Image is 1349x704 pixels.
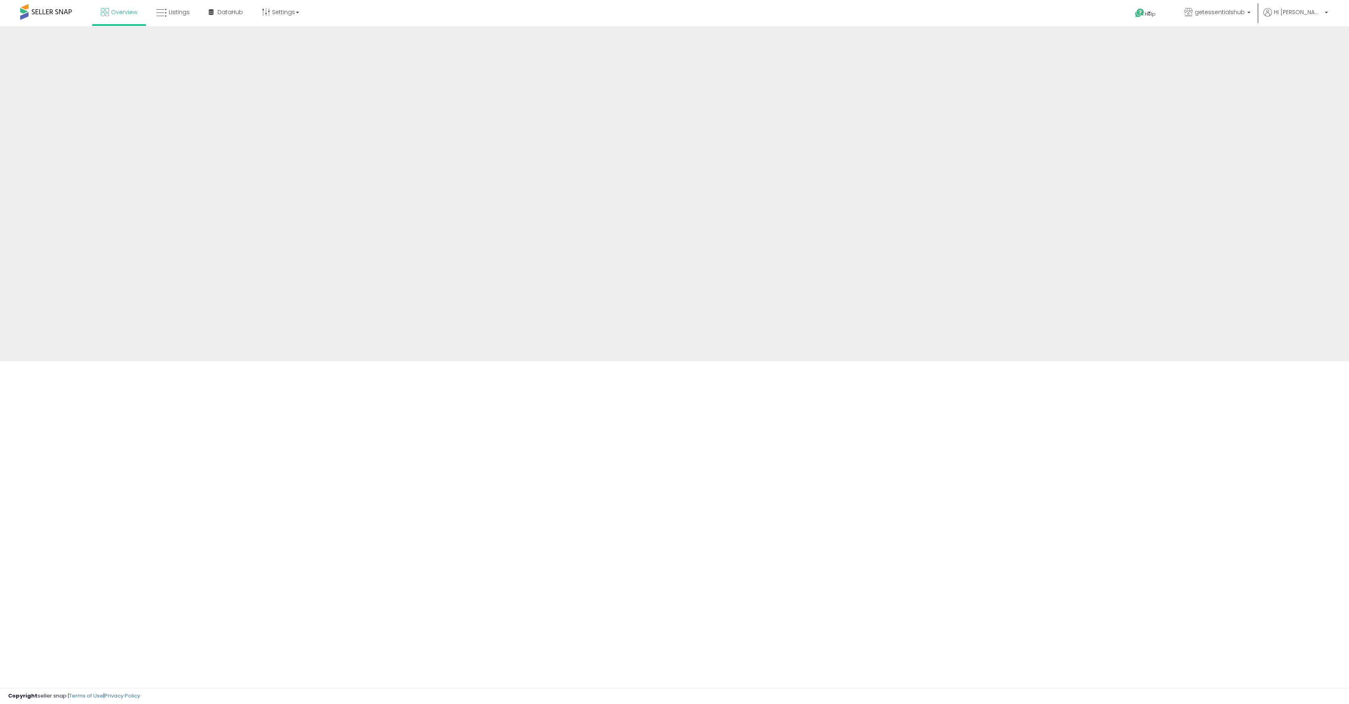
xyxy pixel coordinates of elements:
[1145,10,1156,17] span: Help
[218,8,243,16] span: DataHub
[1129,2,1171,26] a: Help
[111,8,137,16] span: Overview
[1274,8,1322,16] span: Hi [PERSON_NAME]
[1263,8,1328,26] a: Hi [PERSON_NAME]
[1195,8,1245,16] span: getessentialshub
[1135,8,1145,18] i: Get Help
[169,8,190,16] span: Listings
